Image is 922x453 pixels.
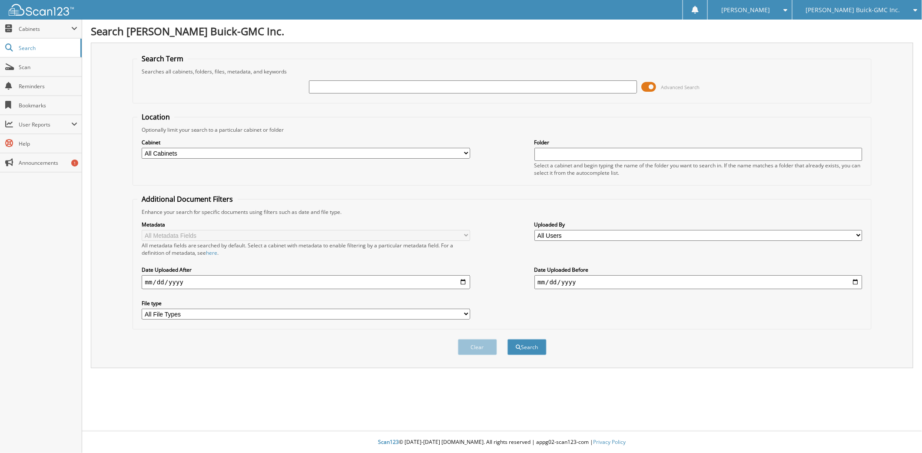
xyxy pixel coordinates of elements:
[661,84,700,90] span: Advanced Search
[137,112,174,122] legend: Location
[19,83,77,90] span: Reminders
[142,300,470,307] label: File type
[137,194,238,204] legend: Additional Document Filters
[19,63,77,71] span: Scan
[534,139,863,146] label: Folder
[534,221,863,228] label: Uploaded By
[721,7,770,13] span: [PERSON_NAME]
[82,432,922,453] div: © [DATE]-[DATE] [DOMAIN_NAME]. All rights reserved | appg02-scan123-com |
[458,339,497,355] button: Clear
[9,4,74,16] img: scan123-logo-white.svg
[137,208,867,216] div: Enhance your search for specific documents using filters such as date and file type.
[534,162,863,177] div: Select a cabinet and begin typing the name of the folder you want to search in. If the name match...
[534,266,863,273] label: Date Uploaded Before
[142,139,470,146] label: Cabinet
[71,160,78,167] div: 1
[19,159,77,167] span: Announcements
[378,438,399,446] span: Scan123
[137,68,867,75] div: Searches all cabinets, folders, files, metadata, and keywords
[19,140,77,147] span: Help
[206,249,218,256] a: here
[91,24,913,38] h1: Search [PERSON_NAME] Buick-GMC Inc.
[137,54,188,63] legend: Search Term
[19,25,71,33] span: Cabinets
[879,411,922,453] iframe: Chat Widget
[19,44,76,52] span: Search
[534,275,863,289] input: end
[137,126,867,133] div: Optionally limit your search to a particular cabinet or folder
[142,266,470,273] label: Date Uploaded After
[19,121,71,128] span: User Reports
[806,7,900,13] span: [PERSON_NAME] Buick-GMC Inc.
[142,242,470,256] div: All metadata fields are searched by default. Select a cabinet with metadata to enable filtering b...
[594,438,626,446] a: Privacy Policy
[19,102,77,109] span: Bookmarks
[507,339,547,355] button: Search
[142,221,470,228] label: Metadata
[142,275,470,289] input: start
